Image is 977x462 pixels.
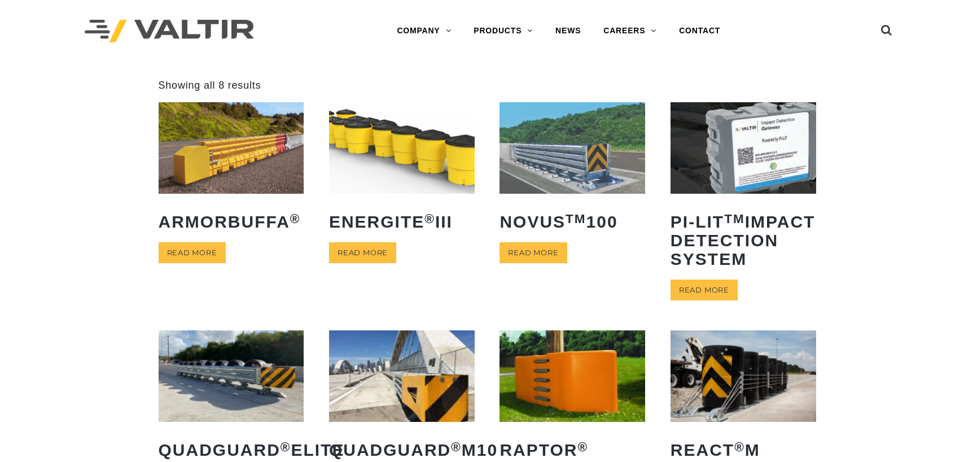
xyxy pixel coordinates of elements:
a: NOVUSTM100 [500,102,645,239]
a: CONTACT [668,20,731,42]
sup: ® [424,212,435,226]
sup: TM [566,212,586,226]
a: PRODUCTS [462,20,544,42]
sup: ® [281,440,291,454]
a: CAREERS [592,20,668,42]
sup: TM [724,212,745,226]
a: ArmorBuffa® [159,102,304,239]
a: NEWS [544,20,592,42]
a: Read more about “NOVUSTM 100” [500,242,567,263]
h2: PI-LIT Impact Detection System [671,204,816,277]
a: Read more about “ENERGITE® III” [329,242,396,263]
img: Valtir [85,20,254,43]
a: Read more about “PI-LITTM Impact Detection System” [671,280,738,300]
a: Read more about “ArmorBuffa®” [159,242,226,263]
a: PI-LITTMImpact Detection System [671,102,816,276]
sup: ® [451,440,462,454]
sup: ® [578,440,589,454]
sup: ® [290,212,301,226]
a: ENERGITE®III [329,102,475,239]
sup: ® [734,440,745,454]
a: COMPANY [385,20,462,42]
h2: NOVUS 100 [500,204,645,239]
p: Showing all 8 results [159,79,261,92]
h2: ArmorBuffa [159,204,304,239]
h2: ENERGITE III [329,204,475,239]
